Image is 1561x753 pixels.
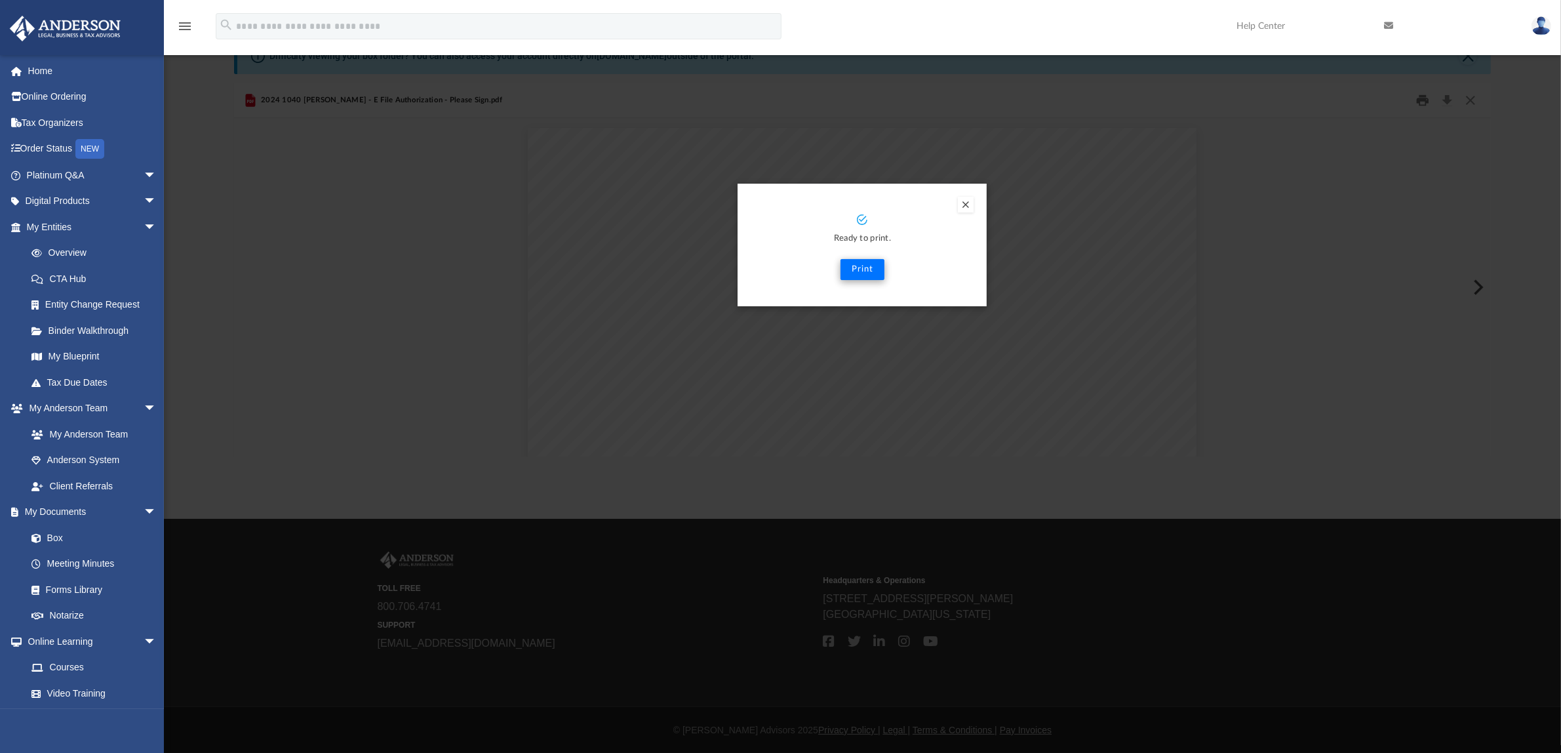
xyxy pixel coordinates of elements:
[144,214,170,241] span: arrow_drop_down
[9,162,176,188] a: Platinum Q&Aarrow_drop_down
[1531,16,1551,35] img: User Pic
[144,396,170,422] span: arrow_drop_down
[18,369,176,396] a: Tax Due Dates
[18,421,163,447] a: My Anderson Team
[18,266,176,292] a: CTA Hub
[9,396,170,422] a: My Anderson Teamarrow_drop_down
[18,525,163,551] a: Box
[9,58,176,84] a: Home
[840,259,884,280] button: Print
[6,16,125,41] img: Anderson Advisors Platinum Portal
[9,110,176,136] a: Tax Organizers
[18,706,170,733] a: Resources
[234,83,1492,457] div: Preview
[18,603,170,629] a: Notarize
[9,499,170,525] a: My Documentsarrow_drop_down
[144,188,170,215] span: arrow_drop_down
[75,139,104,159] div: NEW
[9,628,170,655] a: Online Learningarrow_drop_down
[18,680,163,706] a: Video Training
[18,240,176,266] a: Overview
[177,18,193,34] i: menu
[18,473,170,499] a: Client Referrals
[9,188,176,214] a: Digital Productsarrow_drop_down
[144,628,170,655] span: arrow_drop_down
[18,551,170,577] a: Meeting Minutes
[18,344,170,370] a: My Blueprint
[18,292,176,318] a: Entity Change Request
[18,317,176,344] a: Binder Walkthrough
[18,447,170,474] a: Anderson System
[219,18,233,32] i: search
[144,499,170,526] span: arrow_drop_down
[9,136,176,163] a: Order StatusNEW
[177,25,193,34] a: menu
[144,162,170,189] span: arrow_drop_down
[9,214,176,240] a: My Entitiesarrow_drop_down
[18,655,170,681] a: Courses
[18,577,163,603] a: Forms Library
[751,232,974,247] p: Ready to print.
[9,84,176,110] a: Online Ordering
